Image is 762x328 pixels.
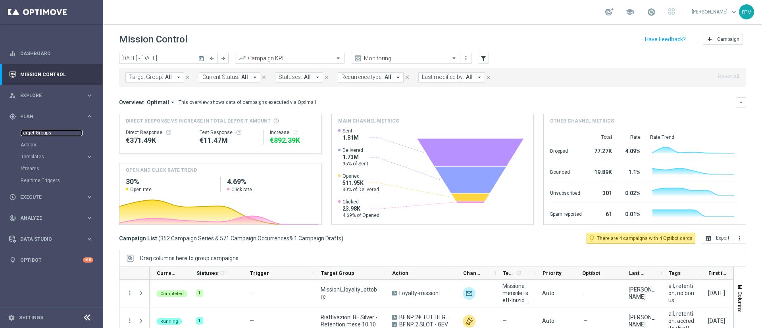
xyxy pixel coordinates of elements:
div: Plan [9,113,86,120]
span: Explore [20,93,86,98]
i: arrow_drop_down [169,99,176,106]
i: arrow_drop_down [175,74,182,81]
span: Clicked [343,199,379,205]
div: 19.89K [591,165,612,178]
button: more_vert [126,290,133,297]
div: gps_fixed Plan keyboard_arrow_right [9,113,94,120]
span: All [385,74,391,81]
span: Channel [463,270,482,276]
div: Unsubscribed [550,186,582,199]
i: arrow_drop_down [314,74,321,81]
a: Settings [19,315,43,320]
div: Total [591,134,612,140]
span: Templates [503,270,514,276]
button: play_circle_outline Execute keyboard_arrow_right [9,194,94,200]
i: equalizer [9,50,16,57]
button: close [485,73,492,82]
span: Auto [542,318,554,324]
h4: Main channel metrics [338,117,399,125]
i: lightbulb [9,257,16,264]
span: — [502,317,507,324]
h4: Other channel metrics [550,117,614,125]
button: Optimail arrow_drop_down [144,99,179,106]
button: Recurrence type: All arrow_drop_down [338,72,404,82]
button: equalizer Dashboard [9,50,94,57]
button: close [184,73,191,82]
span: All [165,74,172,81]
div: Optibot [9,249,93,270]
span: Delivered [343,147,368,153]
span: Calculate column [514,269,522,277]
span: Data Studio [20,237,86,242]
span: 23.98K [343,205,379,212]
span: Missioni_loyalty_ottobre [321,286,378,300]
span: ( [158,235,160,242]
div: Spam reported [550,207,582,220]
span: 352 Campaign Series & 571 Campaign Occurrences [160,235,289,242]
span: Current Status [157,270,176,276]
button: close [323,73,330,82]
i: trending_up [238,54,246,62]
button: lightbulb_outline There are 4 campaigns with 4 Optibot cards [587,233,695,244]
img: Optimail [463,287,475,300]
div: Dashboard [9,43,93,64]
span: Completed [160,291,184,296]
span: all, retention, no bonus [668,282,695,304]
span: Templates [21,154,78,159]
span: Optimail [147,99,169,106]
button: keyboard_arrow_down [736,97,746,107]
span: Columns [737,292,743,312]
div: Actions [21,139,102,151]
a: Streams [21,165,83,172]
div: Mission Control [9,64,93,85]
img: Other [463,315,475,328]
span: Last modified by: [422,74,464,81]
i: more_vert [463,55,469,61]
div: €11,465,667 [200,136,257,145]
button: lightbulb Optibot +10 [9,257,94,263]
div: This overview shows data of campaigns executed via Optimail [179,99,316,106]
i: keyboard_arrow_right [86,235,93,243]
i: refresh [292,129,299,136]
span: Statuses [196,270,218,276]
div: Execute [9,194,86,201]
div: Rate [622,134,641,140]
i: keyboard_arrow_right [86,92,93,99]
a: Realtime Triggers [21,177,83,184]
div: 0.01% [622,207,641,220]
span: 95% of Sent [343,161,368,167]
i: add [706,36,713,42]
i: arrow_drop_down [251,74,258,81]
i: play_circle_outline [9,194,16,201]
button: add Campaign [703,34,743,45]
i: close [404,75,410,80]
i: close [324,75,329,80]
div: Explore [9,92,86,99]
span: Priority [543,270,562,276]
div: Rate Trend [650,134,739,140]
button: track_changes Analyze keyboard_arrow_right [9,215,94,221]
div: Increase [270,129,315,136]
i: today [198,55,205,62]
i: open_in_browser [705,235,712,242]
div: 1 [196,290,203,297]
div: €371,489 [126,136,187,145]
button: Mission Control [9,71,94,78]
multiple-options-button: Export to CSV [702,235,746,241]
span: 1.73M [343,153,368,161]
h3: Overview: [119,99,144,106]
a: Optibot [20,249,83,270]
a: [PERSON_NAME]keyboard_arrow_down [691,6,739,18]
a: Actions [21,142,83,148]
span: First in Range [708,270,727,276]
button: Target Group: All arrow_drop_down [125,72,184,82]
i: gps_fixed [9,113,16,120]
div: 1 [196,317,203,324]
div: Chiara Pigato [629,286,655,300]
span: Riattivazioni BF Silver - Retention mese 10.10 [321,314,378,328]
button: Last modified by: All arrow_drop_down [418,72,485,82]
i: arrow_drop_down [394,74,402,81]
